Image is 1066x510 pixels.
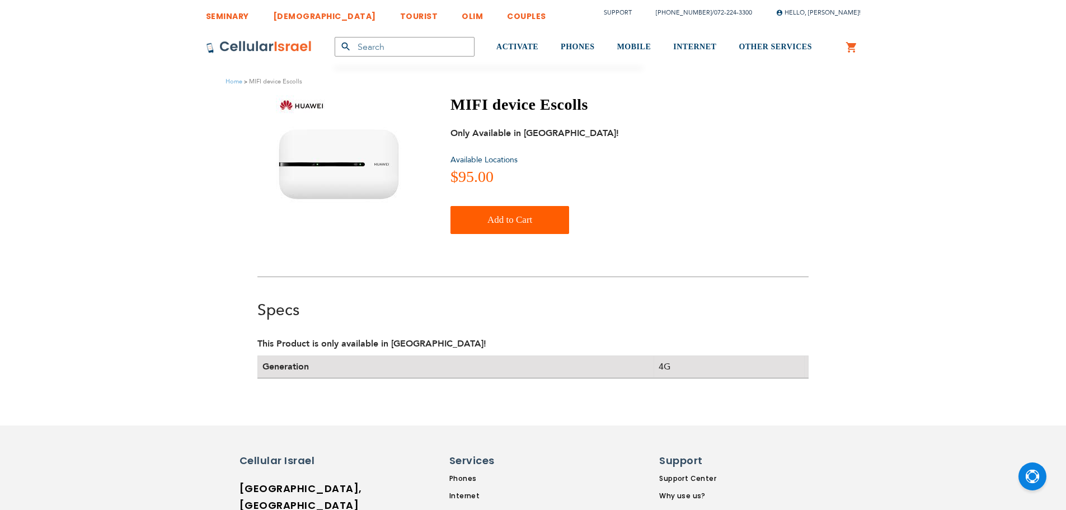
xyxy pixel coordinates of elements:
[659,474,732,484] a: Support Center
[450,155,518,165] a: Available Locations
[242,76,302,87] li: MIFI device Escolls
[257,300,299,321] a: Specs
[673,26,716,68] a: INTERNET
[496,43,538,51] span: ACTIVATE
[276,95,402,221] img: MIFI device Escolls
[617,43,651,51] span: MOBILE
[617,26,651,68] a: MOBILE
[739,43,812,51] span: OTHER SERVICES
[604,8,632,17] a: Support
[659,491,732,501] a: Why use us?
[240,453,335,468] h6: Cellular Israel
[507,3,546,24] a: COUPLES
[450,206,569,234] button: Add to Cart
[335,37,475,57] input: Search
[776,8,861,17] span: Hello, [PERSON_NAME]!
[400,3,438,24] a: TOURIST
[645,4,752,21] li: /
[206,40,312,54] img: Cellular Israel Logo
[654,356,804,378] td: 4G
[462,3,483,24] a: OLIM
[449,474,551,484] a: Phones
[673,43,716,51] span: INTERNET
[273,3,376,24] a: [DEMOGRAPHIC_DATA]
[450,127,619,139] strong: Only Available in [GEOGRAPHIC_DATA]!
[449,453,544,468] h6: Services
[659,453,726,468] h6: Support
[561,43,595,51] span: PHONES
[258,356,654,378] td: Generation
[257,338,486,350] strong: This Product is only available in [GEOGRAPHIC_DATA]!
[450,95,619,114] h1: MIFI device Escolls
[561,26,595,68] a: PHONES
[656,8,712,17] a: [PHONE_NUMBER]
[206,3,249,24] a: SEMINARY
[450,168,494,185] span: $95.00
[449,491,551,501] a: Internet
[487,209,532,231] span: Add to Cart
[226,77,242,86] a: Home
[496,26,538,68] a: ACTIVATE
[739,26,812,68] a: OTHER SERVICES
[714,8,752,17] a: 072-224-3300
